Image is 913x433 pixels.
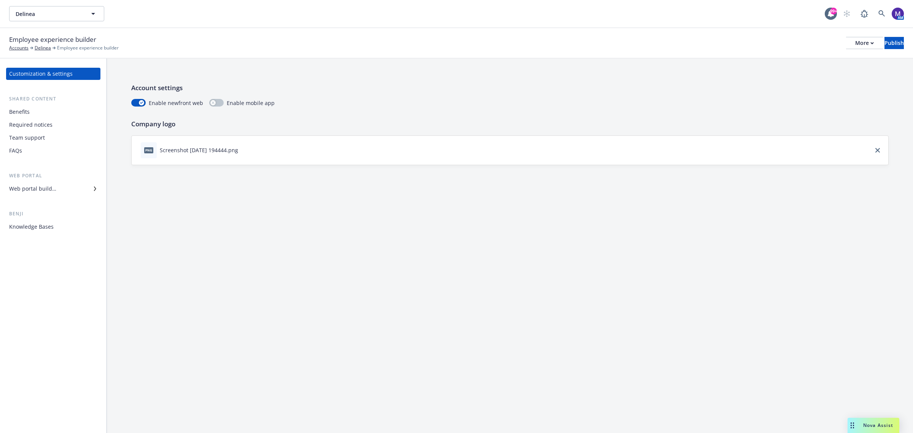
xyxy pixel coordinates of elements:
[6,68,100,80] a: Customization & settings
[57,45,119,51] span: Employee experience builder
[9,45,29,51] a: Accounts
[857,6,872,21] a: Report a Bug
[9,132,45,144] div: Team support
[131,83,889,93] p: Account settings
[873,146,882,155] a: close
[863,422,893,428] span: Nova Assist
[149,99,203,107] span: Enable newfront web
[855,37,874,49] div: More
[9,145,22,157] div: FAQs
[9,68,73,80] div: Customization & settings
[6,95,100,103] div: Shared content
[830,8,837,14] div: 99+
[9,106,30,118] div: Benefits
[848,418,857,433] div: Drag to move
[6,106,100,118] a: Benefits
[131,119,889,129] p: Company logo
[6,145,100,157] a: FAQs
[160,146,238,154] div: Screenshot [DATE] 194444.png
[6,119,100,131] a: Required notices
[6,210,100,218] div: Benji
[839,6,854,21] a: Start snowing
[9,35,96,45] span: Employee experience builder
[9,119,52,131] div: Required notices
[241,146,247,154] button: download file
[874,6,889,21] a: Search
[892,8,904,20] img: photo
[6,183,100,195] a: Web portal builder
[9,183,56,195] div: Web portal builder
[9,221,54,233] div: Knowledge Bases
[9,6,104,21] button: Delinea
[6,221,100,233] a: Knowledge Bases
[846,37,883,49] button: More
[848,418,899,433] button: Nova Assist
[6,172,100,180] div: Web portal
[144,147,153,153] span: png
[884,37,904,49] button: Publish
[16,10,81,18] span: Delinea
[35,45,51,51] a: Delinea
[6,132,100,144] a: Team support
[227,99,275,107] span: Enable mobile app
